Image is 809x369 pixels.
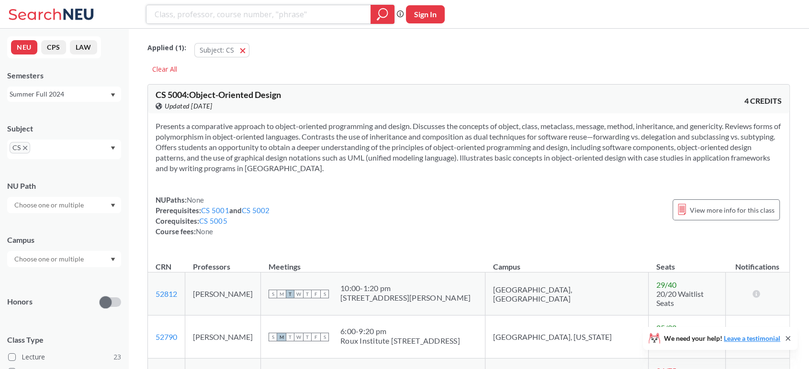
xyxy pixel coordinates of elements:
input: Choose one or multiple [10,199,90,211]
div: Summer Full 2024 [10,89,110,99]
span: M [277,290,286,298]
div: NU Path [7,181,121,191]
span: S [320,333,329,341]
span: T [303,290,312,298]
div: Summer Full 2024Dropdown arrow [7,87,121,102]
span: CS 5004 : Object-Oriented Design [156,89,281,100]
div: Dropdown arrow [7,197,121,213]
svg: Dropdown arrow [111,258,115,261]
section: Presents a comparative approach to object-oriented programming and design. Discusses the concepts... [156,121,782,174]
svg: magnifying glass [377,8,388,21]
th: Professors [185,252,261,272]
a: CS 5001 [201,206,229,215]
span: Applied ( 1 ): [147,43,186,53]
a: Leave a testimonial [724,334,780,342]
span: Class Type [7,335,121,345]
button: LAW [70,40,97,54]
input: Class, professor, course number, "phrase" [154,6,364,22]
div: Campus [7,235,121,245]
span: 23 [113,352,121,362]
div: 10:00 - 1:20 pm [340,283,471,293]
svg: Dropdown arrow [111,204,115,207]
div: Clear All [147,62,182,76]
div: NUPaths: Prerequisites: and Corequisites: Course fees: [156,195,270,237]
span: S [320,290,329,298]
span: 25 / 32 [656,323,676,332]
div: Roux Institute [STREET_ADDRESS] [340,336,460,346]
span: M [277,333,286,341]
span: S [269,333,277,341]
button: Subject: CS [194,43,249,57]
svg: X to remove pill [23,146,27,150]
button: NEU [11,40,37,54]
th: Notifications [725,252,789,272]
svg: Dropdown arrow [111,146,115,150]
div: Semesters [7,70,121,81]
svg: Dropdown arrow [111,93,115,97]
span: None [187,195,204,204]
div: Dropdown arrow [7,251,121,267]
td: [GEOGRAPHIC_DATA], [US_STATE] [485,315,649,358]
span: Updated [DATE] [165,101,212,111]
span: W [294,333,303,341]
a: 52812 [156,289,177,298]
span: S [269,290,277,298]
a: CS 5002 [242,206,270,215]
span: View more info for this class [690,204,775,216]
span: Subject: CS [200,45,234,54]
span: We need your help! [664,335,780,342]
th: Campus [485,252,649,272]
span: T [286,333,294,341]
span: F [312,333,320,341]
input: Choose one or multiple [10,253,90,265]
td: [PERSON_NAME] [185,272,261,315]
a: CS 5005 [199,217,227,225]
div: [STREET_ADDRESS][PERSON_NAME] [340,293,471,303]
span: CSX to remove pill [10,142,30,153]
span: W [294,290,303,298]
label: Lecture [8,351,121,363]
th: Meetings [261,252,485,272]
button: Sign In [406,5,445,23]
span: F [312,290,320,298]
span: T [303,333,312,341]
span: 20/20 Waitlist Seats [656,289,704,307]
span: 29 / 40 [656,280,676,289]
div: CSX to remove pillDropdown arrow [7,140,121,159]
div: CRN [156,261,171,272]
span: 4 CREDITS [744,96,782,106]
th: Seats [648,252,725,272]
p: Honors [7,296,33,307]
div: 6:00 - 9:20 pm [340,326,460,336]
a: 52790 [156,332,177,341]
button: CPS [41,40,66,54]
div: magnifying glass [371,5,394,24]
td: [GEOGRAPHIC_DATA], [GEOGRAPHIC_DATA] [485,272,649,315]
span: T [286,290,294,298]
div: Subject [7,123,121,134]
span: None [196,227,213,236]
td: [PERSON_NAME] [185,315,261,358]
